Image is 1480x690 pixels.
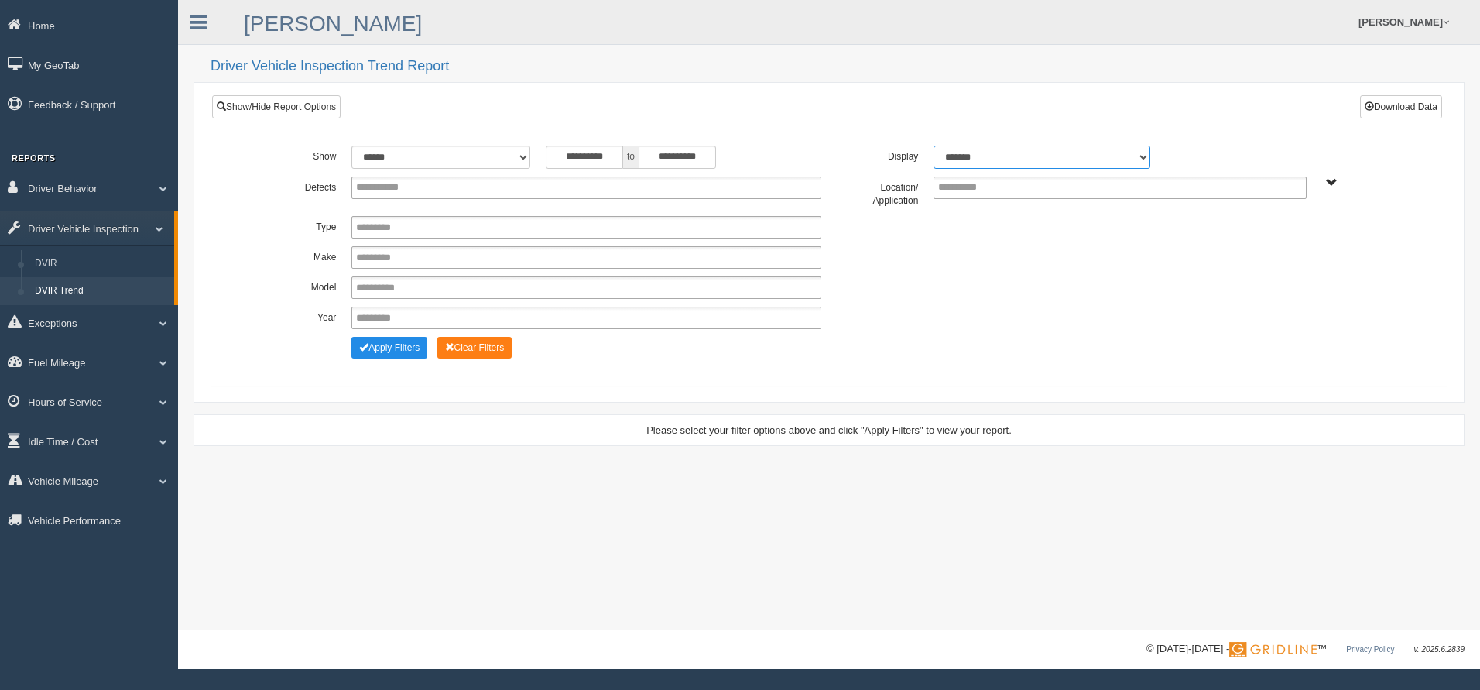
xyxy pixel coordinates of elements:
label: Show [247,146,344,164]
img: Gridline [1229,642,1317,657]
button: Change Filter Options [437,337,512,359]
label: Location/ Application [829,177,926,208]
label: Display [829,146,926,164]
span: to [623,146,639,169]
a: DVIR Trend [28,277,174,305]
label: Year [247,307,344,325]
label: Type [247,216,344,235]
h2: Driver Vehicle Inspection Trend Report [211,59,1465,74]
label: Defects [247,177,344,195]
span: v. 2025.6.2839 [1414,645,1465,654]
button: Change Filter Options [351,337,427,359]
label: Make [247,246,344,265]
div: Please select your filter options above and click "Apply Filters" to view your report. [207,423,1451,438]
a: DVIR [28,250,174,278]
label: Model [247,276,344,295]
a: Privacy Policy [1346,645,1394,654]
button: Download Data [1360,95,1442,118]
a: Show/Hide Report Options [212,95,341,118]
a: [PERSON_NAME] [244,12,422,36]
div: © [DATE]-[DATE] - ™ [1146,641,1465,657]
